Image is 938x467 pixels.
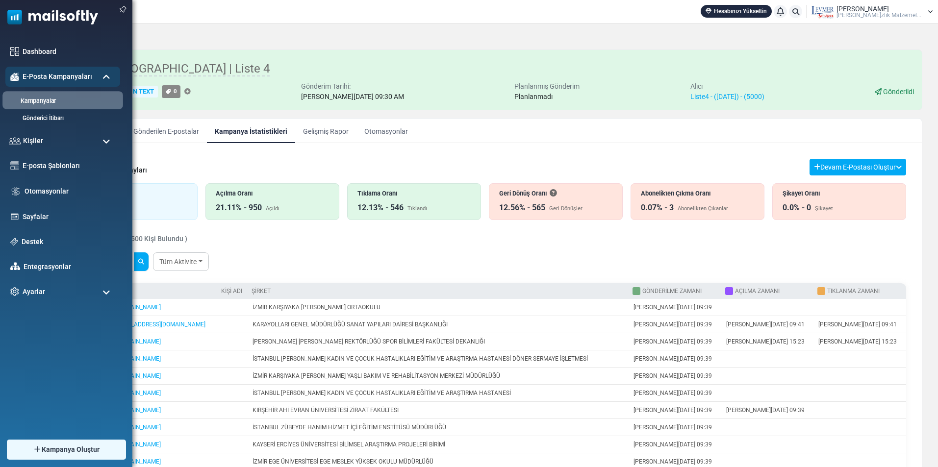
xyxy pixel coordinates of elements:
[174,88,177,95] span: 0
[25,186,115,197] a: Otomasyonlar
[514,81,580,92] div: Planlanmış Gönderim
[10,47,19,56] img: dashboard-icon.svg
[23,287,45,297] span: Ayarlar
[813,333,906,350] td: [PERSON_NAME][DATE] 15:23
[690,93,764,100] a: Liste4 - ([DATE]) - (5000)
[642,288,702,295] a: Gönderilme Zamanı
[810,159,906,175] button: Devam E-Postası Oluştur
[295,119,356,143] a: Gelişmiş Rapor
[810,4,933,19] a: User Logo [PERSON_NAME] [PERSON_NAME]zli̇k Malzemel...
[629,299,721,316] td: [PERSON_NAME][DATE] 09:39
[641,189,754,198] div: Abonelikten Çıkma Oranı
[10,287,19,296] img: settings-icon.svg
[5,114,118,123] a: Gönderici İtibarı
[23,212,115,222] a: Sayfalar
[629,419,721,436] td: [PERSON_NAME][DATE] 09:39
[883,88,914,96] span: Gönderildi
[407,205,427,213] div: Tıklandı
[162,85,180,98] a: 0
[629,333,721,350] td: [PERSON_NAME][DATE] 09:39
[678,205,728,213] div: Abonelikten Çıkanlar
[248,333,629,350] td: [PERSON_NAME] [PERSON_NAME] REKTÖRLÜĞÜ SPOR BİLİMLERİ FAKÜLTESİ DEKANLIĞI
[248,350,629,368] td: İSTANBUL [PERSON_NAME] KADIN VE ÇOCUK HASTALIKLARI EĞİTİM VE ARAŞTIRMA HASTANESİ DÖNER SERMAYE İŞ...
[10,161,19,170] img: email-templates-icon.svg
[9,137,21,144] img: contacts-icon.svg
[357,189,471,198] div: Tıklama Oranı
[301,92,404,102] div: [PERSON_NAME][DATE] 09:30 AM
[22,237,115,247] a: Destek
[783,189,896,198] div: Şikayet Oranı
[10,186,21,197] img: workflow.svg
[10,238,18,246] img: support-icon.svg
[266,205,279,213] div: Açıldı
[641,202,674,214] div: 0.07% - 3
[810,4,834,19] img: User Logo
[815,205,833,213] div: Şikayet
[23,161,115,171] a: E-posta Şablonları
[357,202,404,214] div: 12.13% - 546
[701,5,772,18] a: Hesabınızı Yükseltin
[248,436,629,453] td: KAYSERİ ERCİYES ÜNİVERSİTESİ BİLİMSEL ARAŞTIRMA PROJELERİ BİRİMİ
[126,119,207,143] a: Gönderilen E-postalar
[735,288,780,295] a: Açılma Zamanı
[827,288,880,295] a: Tıklanma Zamanı
[514,93,553,100] span: Planlanmadı
[301,81,404,92] div: Gönderim Tarihi:
[221,288,242,295] a: Kişi Adı
[248,402,629,419] td: KIRŞEHİR AHİ EVRAN ÜNİVERSİTESİ ZİRAAT FAKÜLTESİ
[813,316,906,333] td: [PERSON_NAME][DATE] 09:41
[248,368,629,385] td: İZMİR KARŞIYAKA [PERSON_NAME] YAŞLI BAKIM VE REHABİLİTASYON MERKEZİ MÜDÜRLÜĞÜ
[2,97,120,106] a: Kampanyalar
[499,189,612,198] div: Geri Dönüş Oranı
[837,5,889,12] span: [PERSON_NAME]
[783,202,811,214] div: 0.0% - 0
[216,189,329,198] div: Açılma Oranı
[629,368,721,385] td: [PERSON_NAME][DATE] 09:39
[549,205,583,213] div: Geri Dönüşler
[23,47,115,57] a: Dashboard
[248,419,629,436] td: İSTANBUL ZÜBEYDE HANIM HİZMET İÇİ EĞİTİM ENSTİTÜSÜ MÜDÜRLÜĞÜ
[721,402,814,419] td: [PERSON_NAME][DATE] 09:39
[721,333,814,350] td: [PERSON_NAME][DATE] 15:23
[69,321,205,328] a: [PERSON_NAME][EMAIL_ADDRESS][DOMAIN_NAME]
[123,235,187,243] span: ( 4500 Kişi Bulundu )
[10,212,19,221] img: landing_pages.svg
[216,202,262,214] div: 21.11% - 950
[837,12,921,18] span: [PERSON_NAME]zli̇k Malzemel...
[248,316,629,333] td: KARAYOLLARI GENEL MÜDÜRLÜĞÜ SANAT YAPILARI DAİRESİ BAŞKANLIĞI
[23,72,92,82] span: E-Posta Kampanyaları
[690,81,764,92] div: Alıcı
[550,190,557,197] i: Bir e-posta alıcısına ulaşamadığında geri döner. Bu, dolu bir gelen kutusu nedeniyle geçici olara...
[721,316,814,333] td: [PERSON_NAME][DATE] 09:41
[24,262,115,272] a: Entegrasyonlar
[629,436,721,453] td: [PERSON_NAME][DATE] 09:39
[207,119,295,143] a: Kampanya İstatistikleri
[252,288,271,295] a: Şirket
[248,385,629,402] td: İSTANBUL [PERSON_NAME] KADIN VE ÇOCUK HASTALIKLARI EĞİTİM VE ARAŞTIRMA HASTANESİ
[629,350,721,368] td: [PERSON_NAME][DATE] 09:39
[356,119,416,143] a: Otomasyonlar
[42,444,100,455] span: Kampanya Oluştur
[115,86,158,98] div: Plain Text
[248,299,629,316] td: İZMİR KARŞIYAKA [PERSON_NAME] ORTAOKULU
[499,202,545,214] div: 12.56% - 565
[629,316,721,333] td: [PERSON_NAME][DATE] 09:39
[153,252,209,271] a: Tüm Aktivite
[10,73,19,81] img: campaigns-icon-active.png
[629,385,721,402] td: [PERSON_NAME][DATE] 09:39
[23,136,43,146] span: Kişiler
[56,62,270,76] span: Lev-mer'in [GEOGRAPHIC_DATA] | Liste 4
[184,89,191,95] a: Etiket Ekle
[629,402,721,419] td: [PERSON_NAME][DATE] 09:39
